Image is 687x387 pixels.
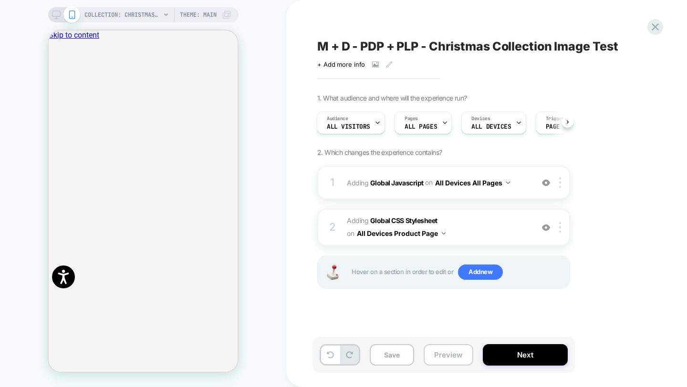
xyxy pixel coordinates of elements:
span: Adding [347,176,529,190]
img: close [559,222,561,233]
button: All Devices All Pages [435,176,510,190]
img: Joystick [323,265,342,280]
button: Preview [424,344,473,366]
button: Save [370,344,414,366]
span: Hover on a section in order to edit or [352,265,564,280]
span: M + D - PDP + PLP - Christmas Collection Image Test [317,39,618,53]
span: on [425,176,432,188]
span: + Add more info [317,61,365,68]
img: close [559,177,561,188]
div: 1 [328,173,337,192]
span: 2. Which changes the experience contains? [317,148,442,156]
span: Trigger [546,115,564,122]
img: down arrow [506,182,510,184]
span: Devices [471,115,490,122]
b: Global Javascript [370,178,424,186]
span: Adding [347,214,529,240]
img: down arrow [442,232,446,234]
button: Next [483,344,568,366]
span: ALL DEVICES [471,123,511,130]
span: ALL PAGES [405,123,437,130]
div: 2 [328,218,337,237]
span: COLLECTION: Christmas 2025 (Category) [84,7,161,22]
span: Add new [458,265,503,280]
span: All Visitors [327,123,370,130]
span: Theme: MAIN [180,7,217,22]
span: 1. What audience and where will the experience run? [317,94,467,102]
span: Pages [405,115,418,122]
span: on [347,227,354,239]
img: crossed eye [542,224,550,232]
img: crossed eye [542,179,550,187]
button: All Devices Product Page [357,226,446,240]
b: Global CSS Stylesheet [370,216,437,224]
span: Page Load [546,123,578,130]
span: Audience [327,115,348,122]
